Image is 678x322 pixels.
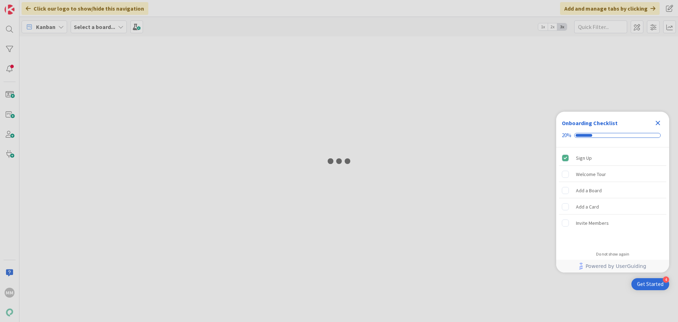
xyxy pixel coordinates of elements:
[576,203,599,211] div: Add a Card
[556,112,669,273] div: Checklist Container
[559,166,666,182] div: Welcome Tour is incomplete.
[637,281,664,288] div: Get Started
[556,260,669,273] div: Footer
[596,251,629,257] div: Do not show again
[562,119,618,127] div: Onboarding Checklist
[559,183,666,198] div: Add a Board is incomplete.
[562,132,571,139] div: 20%
[576,170,606,178] div: Welcome Tour
[559,199,666,215] div: Add a Card is incomplete.
[663,276,669,283] div: 4
[562,132,664,139] div: Checklist progress: 20%
[576,219,609,227] div: Invite Members
[576,186,602,195] div: Add a Board
[652,117,664,129] div: Close Checklist
[631,278,669,290] div: Open Get Started checklist, remaining modules: 4
[560,260,666,273] a: Powered by UserGuiding
[559,150,666,166] div: Sign Up is complete.
[576,154,592,162] div: Sign Up
[556,147,669,247] div: Checklist items
[585,262,646,270] span: Powered by UserGuiding
[559,215,666,231] div: Invite Members is incomplete.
